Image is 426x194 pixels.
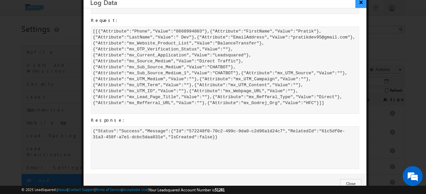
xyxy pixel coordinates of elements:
div: { " S t a t u s " : " S u c c e s s " , " M e s s a g e " : { " I d " : " 5 7 2 2 4 8 f 0 - 7 0 c... [91,126,359,169]
div: Minimize live chat window [109,3,125,19]
div: Chat with us now [35,35,112,43]
a: Contact Support [68,187,95,192]
h4: Response: [91,117,358,123]
span: 51281 [215,187,225,192]
textarea: Type your message and hit 'Enter' [9,61,121,144]
a: Acceptable Use [122,187,148,192]
a: Terms of Service [96,187,121,192]
a: About [58,187,67,192]
span: © 2025 LeadSquared | | | | | [21,187,225,193]
span: Your Leadsquared Account Number is [149,187,225,192]
button: Close [340,179,361,188]
em: Start Chat [91,149,121,158]
h4: Request: [91,17,358,23]
img: d_60004797649_company_0_60004797649 [11,35,28,43]
div: [ [ { " A t t r i b u t e " : " P h o n e " , " V a l u e " : " 8 6 6 8 9 9 4 8 0 3 " } , { " A t... [91,27,359,114]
